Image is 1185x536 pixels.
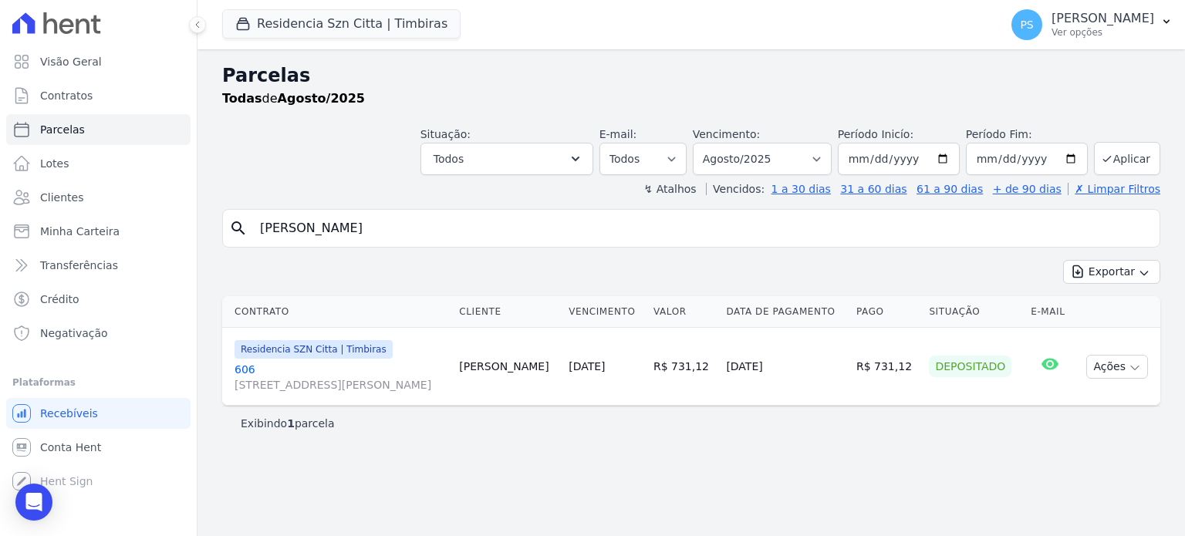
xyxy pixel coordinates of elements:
[40,122,85,137] span: Parcelas
[569,360,605,373] a: [DATE]
[6,182,191,213] a: Clientes
[222,89,365,108] p: de
[1086,355,1148,379] button: Ações
[235,340,393,359] span: Residencia SZN Citta | Timbiras
[720,296,850,328] th: Data de Pagamento
[40,190,83,205] span: Clientes
[251,213,1153,244] input: Buscar por nome do lote ou do cliente
[40,325,108,341] span: Negativação
[278,91,365,106] strong: Agosto/2025
[6,398,191,429] a: Recebíveis
[993,183,1062,195] a: + de 90 dias
[917,183,983,195] a: 61 a 90 dias
[222,62,1160,89] h2: Parcelas
[6,46,191,77] a: Visão Geral
[643,183,696,195] label: ↯ Atalhos
[453,328,562,406] td: [PERSON_NAME]
[40,156,69,171] span: Lotes
[235,362,447,393] a: 606[STREET_ADDRESS][PERSON_NAME]
[222,296,453,328] th: Contrato
[15,484,52,521] div: Open Intercom Messenger
[850,328,923,406] td: R$ 731,12
[6,148,191,179] a: Lotes
[929,356,1011,377] div: Depositado
[840,183,906,195] a: 31 a 60 dias
[562,296,647,328] th: Vencimento
[706,183,765,195] label: Vencidos:
[966,126,1088,143] label: Período Fim:
[420,128,471,140] label: Situação:
[12,373,184,392] div: Plataformas
[599,128,637,140] label: E-mail:
[6,114,191,145] a: Parcelas
[40,292,79,307] span: Crédito
[40,88,93,103] span: Contratos
[6,318,191,349] a: Negativação
[647,296,720,328] th: Valor
[40,406,98,421] span: Recebíveis
[222,91,262,106] strong: Todas
[771,183,831,195] a: 1 a 30 dias
[693,128,760,140] label: Vencimento:
[1052,11,1154,26] p: [PERSON_NAME]
[1068,183,1160,195] a: ✗ Limpar Filtros
[6,216,191,247] a: Minha Carteira
[241,416,335,431] p: Exibindo parcela
[434,150,464,168] span: Todos
[40,258,118,273] span: Transferências
[235,377,447,393] span: [STREET_ADDRESS][PERSON_NAME]
[6,284,191,315] a: Crédito
[6,80,191,111] a: Contratos
[1063,260,1160,284] button: Exportar
[453,296,562,328] th: Cliente
[1025,296,1075,328] th: E-mail
[287,417,295,430] b: 1
[999,3,1185,46] button: PS [PERSON_NAME] Ver opções
[720,328,850,406] td: [DATE]
[40,54,102,69] span: Visão Geral
[923,296,1025,328] th: Situação
[6,432,191,463] a: Conta Hent
[1094,142,1160,175] button: Aplicar
[222,9,461,39] button: Residencia Szn Citta | Timbiras
[229,219,248,238] i: search
[647,328,720,406] td: R$ 731,12
[850,296,923,328] th: Pago
[420,143,593,175] button: Todos
[1020,19,1033,30] span: PS
[40,440,101,455] span: Conta Hent
[40,224,120,239] span: Minha Carteira
[838,128,913,140] label: Período Inicío:
[1052,26,1154,39] p: Ver opções
[6,250,191,281] a: Transferências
